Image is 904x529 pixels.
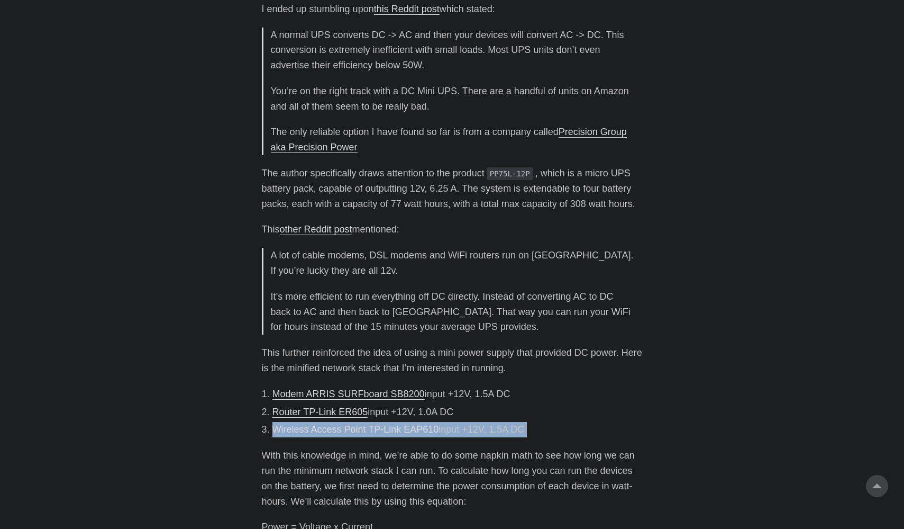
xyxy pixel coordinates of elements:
p: With this knowledge in mind, we’re able to do some napkin math to see how long we can run the min... [262,448,643,509]
p: The author specifically draws attention to the product , which is a micro UPS battery pack, capab... [262,166,643,211]
a: Modem ARRIS SURFboard SB8200 [272,389,425,399]
a: Router TP-Link ER605 [272,407,368,417]
p: You’re on the right track with a DC Mini UPS. There are a handful of units on Amazon and all of t... [271,84,635,114]
li: input +12V, 1.5A DC [272,422,643,437]
li: input +12V, 1.0A DC [272,405,643,420]
p: It’s more efficient to run everything off DC directly. Instead of converting AC to DC back to AC ... [271,289,635,335]
code: PP75L-12P [487,167,533,180]
a: Wireless Access Point TP-Link EAP610 [272,424,439,435]
p: This further reinforced the idea of using a mini power supply that provided DC power. Here is the... [262,345,643,376]
li: input +12V, 1.5A DC [272,387,643,402]
a: other Reddit post [280,224,352,235]
p: A lot of cable modems, DSL modems and WiFi routers run on [GEOGRAPHIC_DATA]. If you’re lucky they... [271,248,635,279]
p: The only reliable option I have found so far is from a company called [271,124,635,155]
p: I ended up stumbling upon which stated: [262,2,643,17]
a: this Reddit post [374,4,440,14]
p: A normal UPS converts DC -> AC and then your devices will convert AC -> DC. This conversion is ex... [271,28,635,73]
a: go to top [866,475,888,497]
p: This mentioned: [262,222,643,237]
